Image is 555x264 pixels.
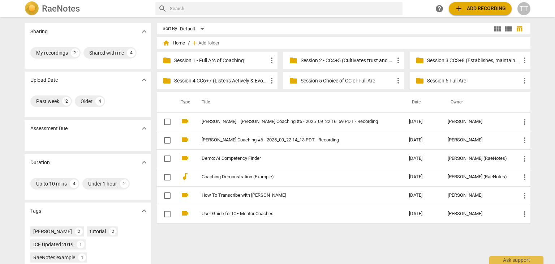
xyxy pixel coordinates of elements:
[202,193,383,198] a: How To Transcribe with [PERSON_NAME]
[75,227,83,235] div: 2
[174,77,267,85] p: Session 4 CC6+7 (Listens Actively & Evokes Awareness)
[90,228,106,235] div: tutorial
[416,76,424,85] span: folder
[191,39,198,47] span: add
[163,56,171,65] span: folder
[301,57,394,64] p: Session 2 - CC4+5 (Cultivates trust and safety & Maintains Presence)
[88,180,117,187] div: Under 1 hour
[202,211,383,217] a: User Guide for ICF Mentor Coaches
[174,57,267,64] p: Session 1 - Full Arc of Coaching
[120,179,129,188] div: 2
[427,57,520,64] p: Session 3 CC3+8 (Establishes, maintains agreements & facilitates growth)
[181,117,189,125] span: videocam
[175,92,193,112] th: Type
[448,193,509,198] div: [PERSON_NAME]
[140,206,149,215] span: expand_more
[520,56,529,65] span: more_vert
[289,76,298,85] span: folder
[503,24,514,34] button: List view
[77,240,85,248] div: 1
[455,4,506,13] span: Add recording
[163,39,185,47] span: Home
[33,228,72,235] div: [PERSON_NAME]
[448,137,509,143] div: [PERSON_NAME]
[416,56,424,65] span: folder
[520,76,529,85] span: more_vert
[301,77,394,85] p: Session 5 Choice of CC or Full Arc
[504,25,513,33] span: view_list
[516,25,523,32] span: table_chart
[489,256,543,264] div: Ask support
[394,56,403,65] span: more_vert
[202,119,383,124] a: [PERSON_NAME] _ [PERSON_NAME] Coaching #5 - 2025_09_22 16_59 PDT - Recording
[202,156,383,161] a: Demo: AI Competency Finder
[198,41,219,46] span: Add folder
[403,92,442,112] th: Date
[448,211,509,217] div: [PERSON_NAME]
[403,112,442,131] td: [DATE]
[127,48,135,57] div: 4
[170,3,400,14] input: Search
[448,174,509,180] div: [PERSON_NAME] (RaeNotes)
[181,135,189,144] span: videocam
[36,180,67,187] div: Up to 10 mins
[70,179,78,188] div: 4
[89,49,124,56] div: Shared with me
[95,97,104,106] div: 4
[202,174,383,180] a: Coaching Demonstration (Example)
[163,26,177,31] div: Sort By
[520,118,529,126] span: more_vert
[140,158,149,167] span: expand_more
[449,2,512,15] button: Upload
[394,76,403,85] span: more_vert
[181,172,189,181] span: audiotrack
[30,207,41,215] p: Tags
[33,241,74,248] div: ICF Updated 2019
[520,136,529,145] span: more_vert
[36,98,59,105] div: Past week
[520,173,529,182] span: more_vert
[181,154,189,162] span: videocam
[30,159,50,166] p: Duration
[139,123,150,134] button: Show more
[188,41,190,46] span: /
[33,254,75,261] div: RaeNotes example
[181,209,189,218] span: videocam
[403,131,442,149] td: [DATE]
[455,4,463,13] span: add
[81,98,92,105] div: Older
[30,76,58,84] p: Upload Date
[403,205,442,223] td: [DATE]
[520,191,529,200] span: more_vert
[403,168,442,186] td: [DATE]
[25,1,39,16] img: Logo
[25,1,150,16] a: LogoRaeNotes
[78,254,86,261] div: 1
[30,28,48,35] p: Sharing
[193,92,403,112] th: Title
[163,39,170,47] span: home
[403,186,442,205] td: [DATE]
[493,25,502,33] span: view_module
[202,137,383,143] a: [PERSON_NAME] Coaching #6 - 2025_09_22 14_13 PDT - Recording
[267,76,276,85] span: more_vert
[158,4,167,13] span: search
[109,227,117,235] div: 2
[517,2,530,15] button: TT
[30,125,68,132] p: Assessment Due
[71,48,79,57] div: 2
[289,56,298,65] span: folder
[140,27,149,36] span: expand_more
[267,56,276,65] span: more_vert
[140,76,149,84] span: expand_more
[448,156,509,161] div: [PERSON_NAME] (RaeNotes)
[180,23,207,35] div: Default
[139,157,150,168] button: Show more
[427,77,520,85] p: Session 6 Full Arc
[139,74,150,85] button: Show more
[163,76,171,85] span: folder
[139,205,150,216] button: Show more
[435,4,444,13] span: help
[181,191,189,199] span: videocam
